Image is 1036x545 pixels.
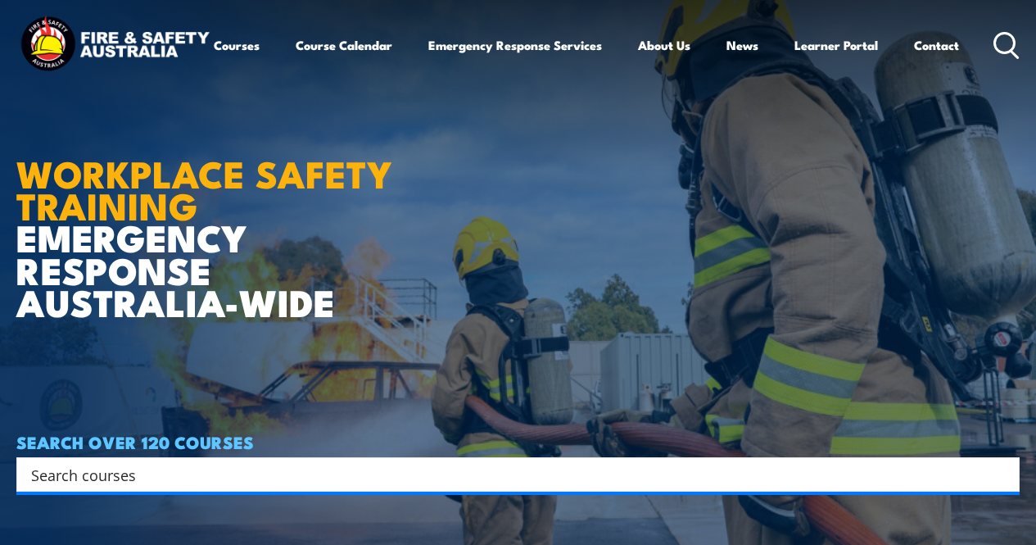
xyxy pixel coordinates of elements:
[794,25,878,65] a: Learner Portal
[34,463,987,486] form: Search form
[428,25,602,65] a: Emergency Response Services
[16,433,1020,451] h4: SEARCH OVER 120 COURSES
[296,25,392,65] a: Course Calendar
[31,462,984,487] input: Search input
[726,25,758,65] a: News
[914,25,959,65] a: Contact
[638,25,690,65] a: About Us
[16,144,392,233] strong: WORKPLACE SAFETY TRAINING
[214,25,260,65] a: Courses
[16,116,417,317] h1: EMERGENCY RESPONSE AUSTRALIA-WIDE
[991,463,1014,486] button: Search magnifier button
